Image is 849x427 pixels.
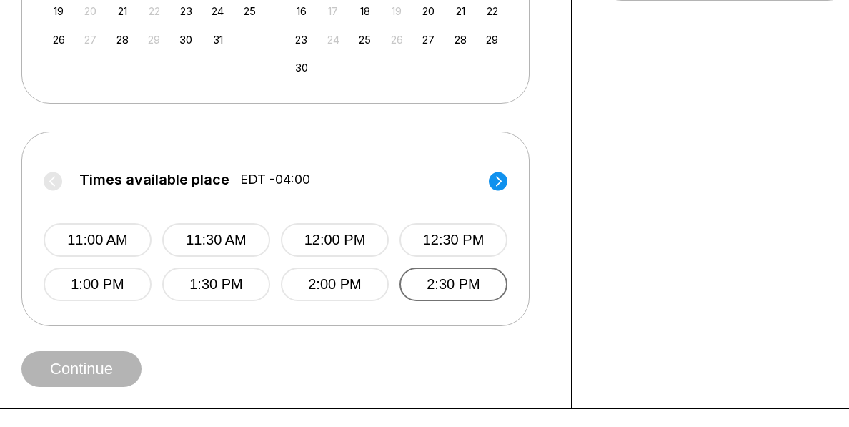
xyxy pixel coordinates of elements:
div: Choose Friday, November 21st, 2025 [451,1,470,21]
button: 11:00 AM [44,223,152,257]
div: Choose Friday, November 28th, 2025 [451,30,470,49]
div: Not available Wednesday, October 29th, 2025 [144,30,164,49]
div: Choose Friday, October 31st, 2025 [208,30,227,49]
div: Choose Thursday, November 20th, 2025 [419,1,438,21]
button: 1:00 PM [44,268,152,301]
div: Not available Wednesday, November 26th, 2025 [387,30,407,49]
div: Choose Tuesday, November 18th, 2025 [355,1,374,21]
div: Not available Monday, October 27th, 2025 [81,30,100,49]
div: Choose Saturday, November 22nd, 2025 [482,1,502,21]
div: Choose Thursday, November 27th, 2025 [419,30,438,49]
div: Choose Thursday, October 23rd, 2025 [177,1,196,21]
div: Choose Tuesday, November 25th, 2025 [355,30,374,49]
div: Choose Tuesday, October 28th, 2025 [113,30,132,49]
div: Not available Monday, October 20th, 2025 [81,1,100,21]
button: 11:30 AM [162,223,270,257]
div: Not available Monday, November 17th, 2025 [324,1,343,21]
div: Choose Saturday, November 29th, 2025 [482,30,502,49]
button: 1:30 PM [162,268,270,301]
div: Choose Sunday, October 19th, 2025 [49,1,69,21]
div: Choose Tuesday, October 21st, 2025 [113,1,132,21]
div: Choose Friday, October 24th, 2025 [208,1,227,21]
div: Choose Sunday, November 16th, 2025 [292,1,311,21]
div: Choose Sunday, November 30th, 2025 [292,58,311,77]
div: Choose Sunday, October 26th, 2025 [49,30,69,49]
div: Choose Thursday, October 30th, 2025 [177,30,196,49]
div: Not available Wednesday, October 22nd, 2025 [144,1,164,21]
div: Not available Monday, November 24th, 2025 [324,30,343,49]
div: Choose Sunday, November 23rd, 2025 [292,30,311,49]
span: Times available place [79,172,229,187]
button: 12:00 PM [281,223,389,257]
span: EDT -04:00 [240,172,310,187]
div: Not available Wednesday, November 19th, 2025 [387,1,407,21]
button: 2:30 PM [399,268,507,301]
button: 2:00 PM [281,268,389,301]
div: Choose Saturday, October 25th, 2025 [240,1,259,21]
button: 12:30 PM [399,223,507,257]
